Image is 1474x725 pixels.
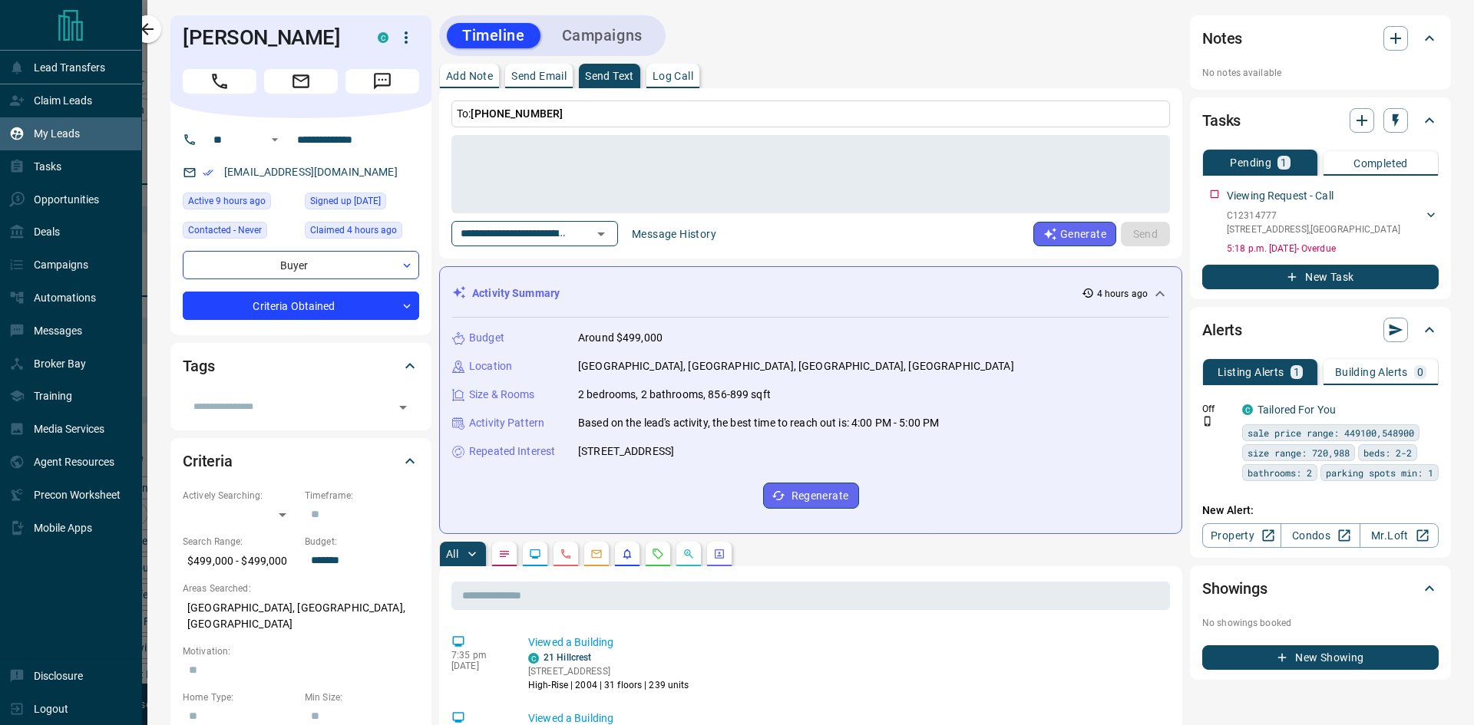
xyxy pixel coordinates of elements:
[183,348,419,384] div: Tags
[1248,465,1312,480] span: bathrooms: 2
[1326,465,1433,480] span: parking spots min: 1
[183,69,256,94] span: Call
[183,443,419,479] div: Criteria
[578,387,771,403] p: 2 bedrooms, 2 bathrooms, 856-899 sqft
[1360,523,1439,548] a: Mr.Loft
[578,358,1014,374] p: [GEOGRAPHIC_DATA], [GEOGRAPHIC_DATA], [GEOGRAPHIC_DATA], [GEOGRAPHIC_DATA]
[1202,26,1242,51] h2: Notes
[590,223,612,245] button: Open
[451,101,1170,127] p: To:
[621,548,633,560] svg: Listing Alerts
[1218,367,1284,377] p: Listing Alerts
[1227,242,1439,255] p: 5:18 p.m. [DATE] - Overdue
[511,71,567,81] p: Send Email
[310,193,381,209] span: Signed up [DATE]
[224,166,398,178] a: [EMAIL_ADDRESS][DOMAIN_NAME]
[305,535,419,549] p: Budget:
[1258,404,1336,416] a: Tailored For You
[188,193,266,209] span: Active 9 hours ago
[469,330,504,346] p: Budget
[653,71,693,81] p: Log Call
[1353,158,1408,169] p: Completed
[183,193,297,214] div: Mon Aug 18 2025
[310,222,397,238] span: Claimed 4 hours ago
[1248,425,1414,440] span: sale price range: 449100,548900
[1281,157,1287,168] p: 1
[1227,209,1400,222] p: C12314777
[528,634,1164,651] p: Viewed a Building
[1281,523,1360,548] a: Condos
[183,549,297,574] p: $499,000 - $499,000
[1202,576,1267,601] h2: Showings
[682,548,695,560] svg: Opportunities
[452,279,1169,308] div: Activity Summary4 hours ago
[528,664,689,678] p: [STREET_ADDRESS]
[1230,157,1271,168] p: Pending
[547,23,658,48] button: Campaigns
[472,285,560,302] p: Activity Summary
[578,443,674,460] p: [STREET_ADDRESS]
[1097,287,1148,301] p: 4 hours ago
[469,358,512,374] p: Location
[345,69,419,94] span: Message
[469,387,535,403] p: Size & Rooms
[305,222,419,243] div: Mon Aug 18 2025
[447,23,540,48] button: Timeline
[471,107,563,120] span: [PHONE_NUMBER]
[203,167,213,178] svg: Email Verified
[469,415,544,431] p: Activity Pattern
[378,32,388,43] div: condos.ca
[392,397,414,418] button: Open
[266,130,284,149] button: Open
[1202,503,1439,519] p: New Alert:
[1417,367,1423,377] p: 0
[1202,311,1439,348] div: Alerts
[183,251,419,279] div: Buyer
[1248,445,1350,460] span: size range: 720,988
[183,292,419,320] div: Criteria Obtained
[1202,645,1439,670] button: New Showing
[585,71,634,81] p: Send Text
[1242,404,1253,415] div: condos.ca
[264,69,338,94] span: Email
[183,354,214,378] h2: Tags
[451,650,505,661] p: 7:35 pm
[1202,318,1242,342] h2: Alerts
[528,653,539,664] div: condos.ca
[1363,445,1412,460] span: beds: 2-2
[1202,66,1439,80] p: No notes available
[590,548,603,560] svg: Emails
[469,443,555,460] p: Repeated Interest
[1202,20,1439,57] div: Notes
[1227,222,1400,236] p: [STREET_ADDRESS] , [GEOGRAPHIC_DATA]
[446,549,458,559] p: All
[498,548,511,560] svg: Notes
[183,25,355,50] h1: [PERSON_NAME]
[1202,416,1213,427] svg: Push Notification Only
[1227,206,1439,239] div: C12314777[STREET_ADDRESS],[GEOGRAPHIC_DATA]
[578,415,939,431] p: Based on the lead's activity, the best time to reach out is: 4:00 PM - 5:00 PM
[1202,102,1439,139] div: Tasks
[1033,222,1116,246] button: Generate
[1202,570,1439,607] div: Showings
[1202,402,1233,416] p: Off
[1202,523,1281,548] a: Property
[560,548,572,560] svg: Calls
[188,222,262,238] span: Contacted - Never
[305,193,419,214] div: Thu Oct 18 2018
[183,595,419,637] p: [GEOGRAPHIC_DATA], [GEOGRAPHIC_DATA], [GEOGRAPHIC_DATA]
[713,548,725,560] svg: Agent Actions
[544,652,591,663] a: 21 Hillcrest
[623,222,725,246] button: Message History
[183,449,233,473] h2: Criteria
[183,535,297,549] p: Search Range:
[446,71,493,81] p: Add Note
[451,661,505,671] p: [DATE]
[1227,188,1334,204] p: Viewing Request - Call
[578,330,663,346] p: Around $499,000
[763,483,859,509] button: Regenerate
[1202,108,1241,133] h2: Tasks
[528,678,689,692] p: High-Rise | 2004 | 31 floors | 239 units
[183,644,419,658] p: Motivation:
[1202,265,1439,289] button: New Task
